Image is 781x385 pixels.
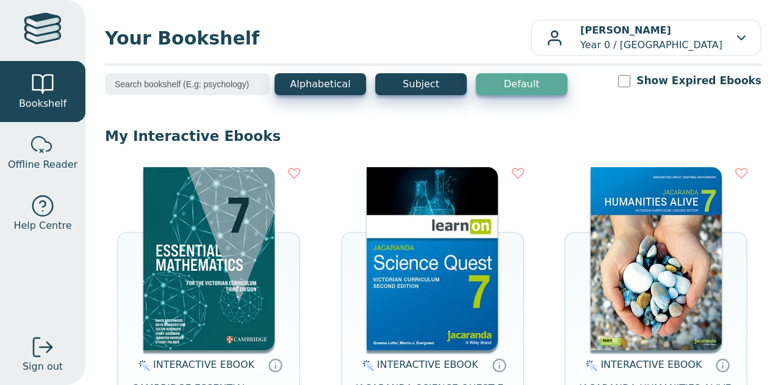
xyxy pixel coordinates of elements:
[268,358,283,372] a: Interactive eBooks are accessed online via the publisher’s portal. They contain interactive resou...
[377,359,478,370] span: INTERACTIVE EBOOK
[582,358,597,373] img: interactive.svg
[636,73,761,88] label: Show Expired Ebooks
[135,358,150,373] img: interactive.svg
[153,359,254,370] span: INTERACTIVE EBOOK
[531,20,761,56] button: [PERSON_NAME]Year 0 / [GEOGRAPHIC_DATA]
[492,358,506,372] a: Interactive eBooks are accessed online via the publisher’s portal. They contain interactive resou...
[23,359,63,374] span: Sign out
[105,24,531,52] span: Your Bookshelf
[275,73,366,95] button: Alphabetical
[105,127,761,145] p: My Interactive Ebooks
[19,96,67,111] span: Bookshelf
[476,73,567,95] button: Default
[580,24,671,36] b: [PERSON_NAME]
[105,73,270,95] input: Search bookshelf (E.g: psychology)
[580,23,722,52] p: Year 0 / [GEOGRAPHIC_DATA]
[359,358,374,373] img: interactive.svg
[715,358,730,372] a: Interactive eBooks are accessed online via the publisher’s portal. They contain interactive resou...
[143,167,275,350] img: a4cdec38-c0cf-47c5-bca4-515c5eb7b3e9.png
[600,359,702,370] span: INTERACTIVE EBOOK
[13,218,71,233] span: Help Centre
[367,167,498,350] img: 329c5ec2-5188-ea11-a992-0272d098c78b.jpg
[375,73,467,95] button: Subject
[8,157,77,172] span: Offline Reader
[591,167,722,350] img: 429ddfad-7b91-e911-a97e-0272d098c78b.jpg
